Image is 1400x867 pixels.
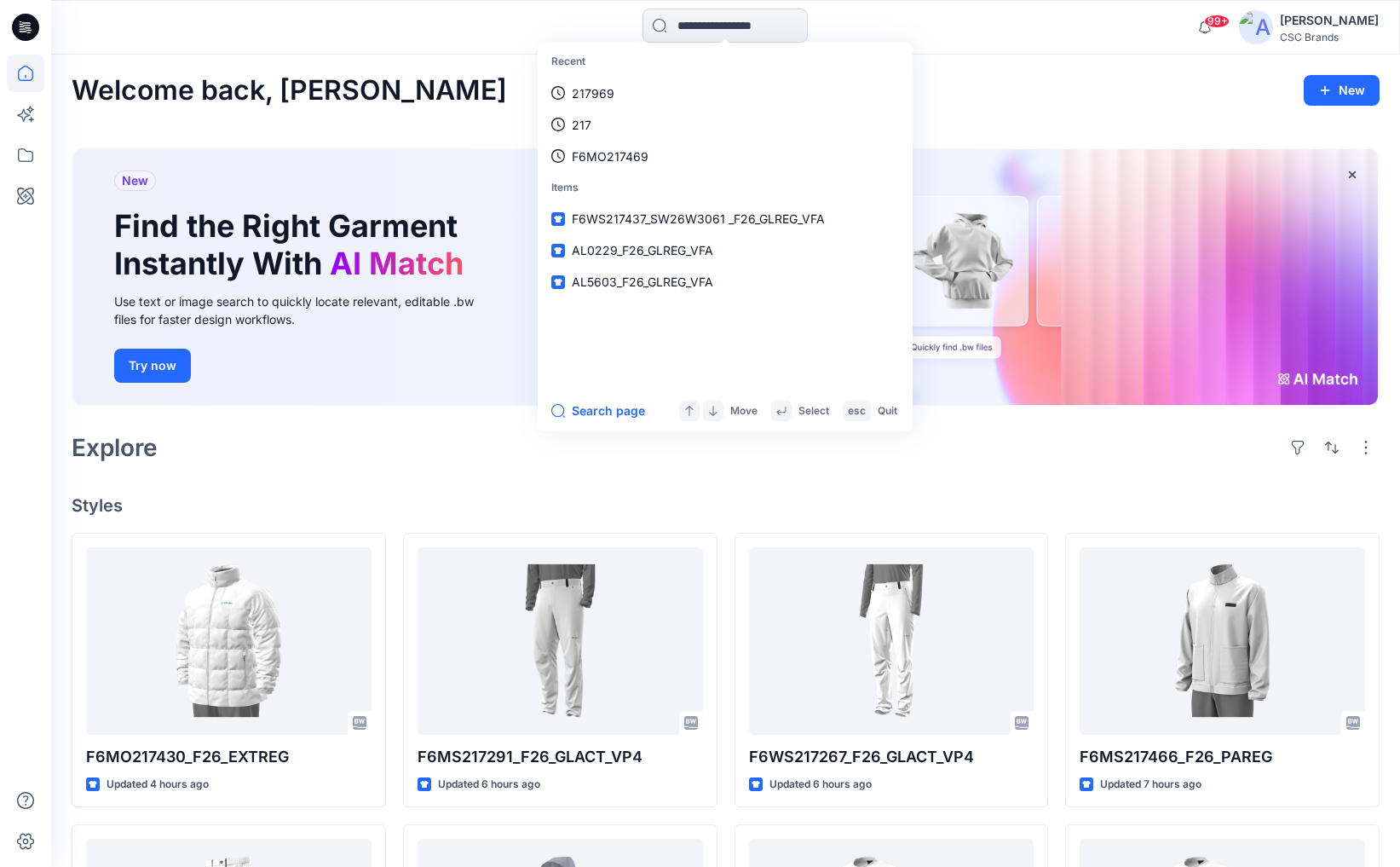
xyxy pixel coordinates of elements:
span: AL5603_F26_GLREG_VFA [572,275,713,289]
a: F6MO217430_F26_EXTREG [86,547,372,735]
div: [PERSON_NAME] [1280,10,1379,31]
p: Move [730,402,758,420]
img: avatar [1239,10,1273,44]
a: 217 [541,109,909,141]
p: Items [541,172,909,204]
p: 217 [572,116,591,134]
span: AL0229_F26_GLREG_VFA [572,243,713,257]
p: F6MS217291_F26_GLACT_VP4 [418,745,703,769]
p: F6WS217267_F26_GLACT_VP4 [749,745,1034,769]
p: Recent [541,46,909,78]
p: F6MO217469 [572,147,648,165]
p: 217969 [572,84,614,102]
button: Try now [114,349,191,383]
div: Use text or image search to quickly locate relevant, editable .bw files for faster design workflows. [114,292,498,328]
a: 217969 [541,78,909,109]
p: F6MS217466_F26_PAREG [1080,745,1365,769]
p: Updated 7 hours ago [1100,776,1201,794]
p: esc [848,402,866,420]
p: Updated 4 hours ago [107,776,209,794]
span: New [122,171,148,191]
span: AI Match [330,245,464,282]
h4: Styles [72,495,1380,516]
h1: Find the Right Garment Instantly With [114,208,472,281]
h2: Explore [72,434,158,461]
a: F6WS217267_F26_GLACT_VP4 [749,547,1034,735]
a: AL5603_F26_GLREG_VFA [541,266,909,298]
button: New [1304,75,1380,106]
a: F6MS217291_F26_GLACT_VP4 [418,547,703,735]
p: Updated 6 hours ago [769,776,872,794]
p: Select [798,402,829,420]
a: F6MO217469 [541,141,909,172]
a: AL0229_F26_GLREG_VFA [541,234,909,266]
div: CSC Brands [1280,31,1379,43]
a: F6MS217466_F26_PAREG [1080,547,1365,735]
h2: Welcome back, [PERSON_NAME] [72,75,507,107]
span: 99+ [1204,14,1230,28]
span: F6WS217437_SW26W3061 _F26_GLREG_VFA [572,211,825,226]
p: F6MO217430_F26_EXTREG [86,745,372,769]
p: Updated 6 hours ago [438,776,540,794]
p: Quit [878,402,897,420]
button: Search page [551,401,645,421]
a: F6WS217437_SW26W3061 _F26_GLREG_VFA [541,203,909,234]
